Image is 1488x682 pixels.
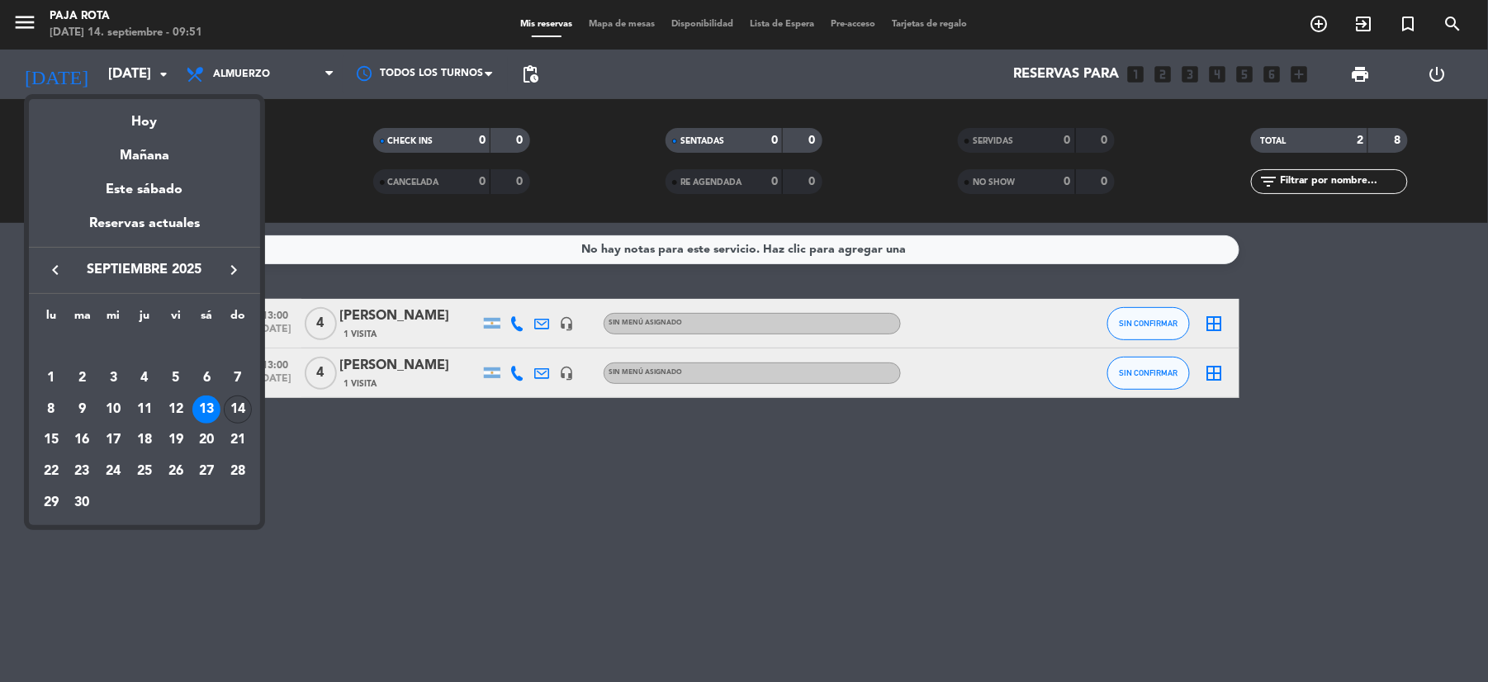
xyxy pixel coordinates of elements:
td: 24 de septiembre de 2025 [97,456,129,487]
td: 2 de septiembre de 2025 [67,362,98,394]
div: 8 [37,395,65,424]
td: SEP. [36,331,254,362]
td: 8 de septiembre de 2025 [36,394,67,425]
div: 3 [99,364,127,392]
div: 14 [224,395,252,424]
td: 7 de septiembre de 2025 [222,362,254,394]
td: 23 de septiembre de 2025 [67,456,98,487]
td: 11 de septiembre de 2025 [129,394,160,425]
div: 21 [224,426,252,454]
th: jueves [129,306,160,332]
span: septiembre 2025 [70,259,219,281]
td: 28 de septiembre de 2025 [222,456,254,487]
div: Este sábado [29,167,260,213]
th: viernes [160,306,192,332]
div: Reservas actuales [29,213,260,247]
td: 10 de septiembre de 2025 [97,394,129,425]
th: domingo [222,306,254,332]
div: 28 [224,457,252,485]
div: 12 [162,395,190,424]
td: 5 de septiembre de 2025 [160,362,192,394]
div: 7 [224,364,252,392]
div: 20 [192,426,220,454]
td: 29 de septiembre de 2025 [36,487,67,519]
div: Mañana [29,133,260,167]
div: 5 [162,364,190,392]
div: 25 [130,457,159,485]
i: keyboard_arrow_right [224,260,244,280]
div: 30 [69,489,97,517]
div: 26 [162,457,190,485]
div: 17 [99,426,127,454]
div: 23 [69,457,97,485]
div: 24 [99,457,127,485]
div: 29 [37,489,65,517]
th: sábado [192,306,223,332]
td: 9 de septiembre de 2025 [67,394,98,425]
div: 27 [192,457,220,485]
div: 10 [99,395,127,424]
div: Hoy [29,99,260,133]
td: 15 de septiembre de 2025 [36,424,67,456]
button: keyboard_arrow_right [219,259,249,281]
div: 1 [37,364,65,392]
button: keyboard_arrow_left [40,259,70,281]
td: 22 de septiembre de 2025 [36,456,67,487]
div: 9 [69,395,97,424]
td: 30 de septiembre de 2025 [67,487,98,519]
th: miércoles [97,306,129,332]
td: 16 de septiembre de 2025 [67,424,98,456]
td: 1 de septiembre de 2025 [36,362,67,394]
td: 17 de septiembre de 2025 [97,424,129,456]
div: 6 [192,364,220,392]
td: 4 de septiembre de 2025 [129,362,160,394]
td: 14 de septiembre de 2025 [222,394,254,425]
td: 18 de septiembre de 2025 [129,424,160,456]
div: 22 [37,457,65,485]
td: 13 de septiembre de 2025 [192,394,223,425]
td: 20 de septiembre de 2025 [192,424,223,456]
th: martes [67,306,98,332]
div: 15 [37,426,65,454]
div: 19 [162,426,190,454]
td: 26 de septiembre de 2025 [160,456,192,487]
div: 13 [192,395,220,424]
div: 11 [130,395,159,424]
th: lunes [36,306,67,332]
div: 16 [69,426,97,454]
div: 18 [130,426,159,454]
td: 6 de septiembre de 2025 [192,362,223,394]
td: 21 de septiembre de 2025 [222,424,254,456]
td: 25 de septiembre de 2025 [129,456,160,487]
td: 12 de septiembre de 2025 [160,394,192,425]
i: keyboard_arrow_left [45,260,65,280]
div: 4 [130,364,159,392]
td: 3 de septiembre de 2025 [97,362,129,394]
div: 2 [69,364,97,392]
td: 19 de septiembre de 2025 [160,424,192,456]
td: 27 de septiembre de 2025 [192,456,223,487]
